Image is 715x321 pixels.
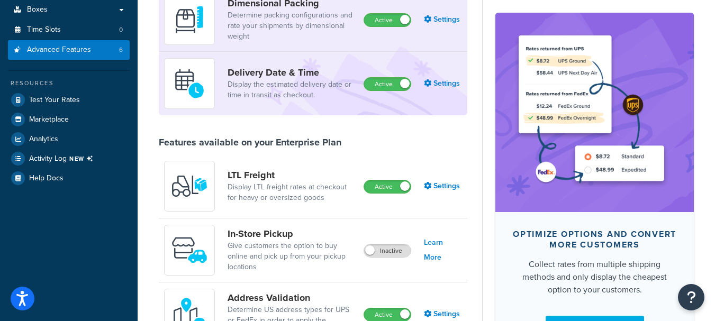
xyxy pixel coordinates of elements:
[512,258,677,296] div: Collect rates from multiple shipping methods and only display the cheapest option to your customers.
[228,292,355,304] a: Address Validation
[228,182,355,203] a: Display LTL freight rates at checkout for heavy or oversized goods
[27,5,48,14] span: Boxes
[511,29,678,196] img: feature-image-rateshop-7084cbbcb2e67ef1d54c2e976f0e592697130d5817b016cf7cc7e13314366067.png
[29,96,80,105] span: Test Your Rates
[69,154,97,163] span: NEW
[678,284,704,310] button: Open Resource Center
[364,308,411,321] label: Active
[424,235,462,265] a: Learn More
[424,179,462,194] a: Settings
[8,90,130,109] a: Test Your Rates
[29,174,64,183] span: Help Docs
[8,40,130,60] li: Advanced Features
[8,149,130,168] a: Activity LogNEW
[8,149,130,168] li: [object Object]
[8,79,130,88] div: Resources
[27,45,91,54] span: Advanced Features
[512,228,677,250] div: Optimize options and convert more customers
[29,115,69,124] span: Marketplace
[364,14,411,26] label: Active
[8,110,130,129] a: Marketplace
[27,25,61,34] span: Time Slots
[364,180,411,193] label: Active
[8,130,130,149] a: Analytics
[171,1,208,38] img: DTVBYsAAAAAASUVORK5CYII=
[228,228,355,240] a: In-Store Pickup
[29,135,58,144] span: Analytics
[171,232,208,269] img: wfgcfpwTIucLEAAAAASUVORK5CYII=
[171,65,208,102] img: gfkeb5ejjkALwAAAABJRU5ErkJggg==
[228,10,355,42] a: Determine packing configurations and rate your shipments by dimensional weight
[364,78,411,90] label: Active
[228,67,355,78] a: Delivery Date & Time
[8,20,130,40] a: Time Slots0
[424,76,462,91] a: Settings
[364,244,411,257] label: Inactive
[228,79,355,100] a: Display the estimated delivery date or time in transit as checkout.
[8,169,130,188] a: Help Docs
[228,241,355,272] a: Give customers the option to buy online and pick up from your pickup locations
[171,168,208,205] img: y79ZsPf0fXUFUhFXDzUgf+ktZg5F2+ohG75+v3d2s1D9TjoU8PiyCIluIjV41seZevKCRuEjTPPOKHJsQcmKCXGdfprl3L4q7...
[119,25,123,34] span: 0
[8,40,130,60] a: Advanced Features6
[159,136,341,148] div: Features available on your Enterprise Plan
[29,152,97,166] span: Activity Log
[8,20,130,40] li: Time Slots
[119,45,123,54] span: 6
[424,12,462,27] a: Settings
[228,169,355,181] a: LTL Freight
